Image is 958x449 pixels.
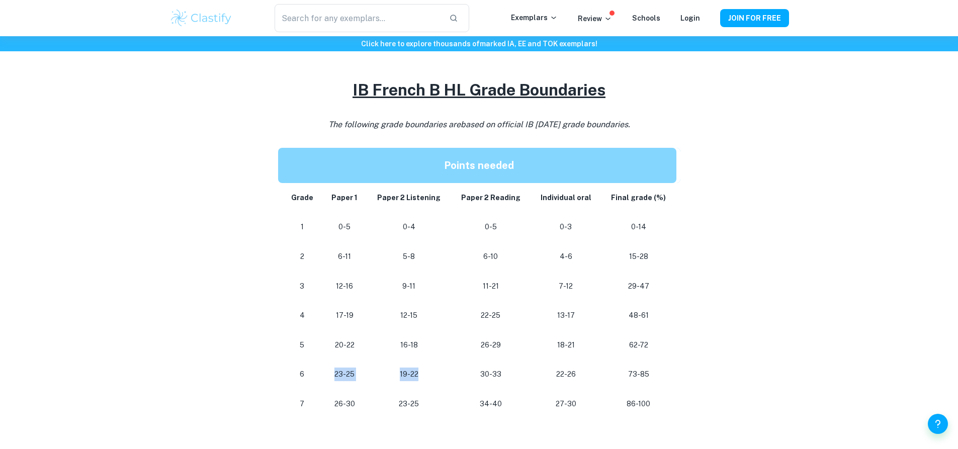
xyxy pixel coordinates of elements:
[169,8,233,28] img: Clastify logo
[459,338,522,352] p: 26-29
[290,309,315,322] p: 4
[459,220,522,234] p: 0-5
[459,280,522,293] p: 11-21
[539,397,593,411] p: 27-30
[375,309,443,322] p: 12-15
[609,280,668,293] p: 29-47
[609,220,668,234] p: 0-14
[459,309,522,322] p: 22-25
[539,309,593,322] p: 13-17
[377,194,441,202] strong: Paper 2 Listening
[459,250,522,263] p: 6-10
[375,280,443,293] p: 9-11
[578,13,612,24] p: Review
[375,338,443,352] p: 16-18
[461,194,520,202] strong: Paper 2 Reading
[539,220,593,234] p: 0-3
[291,194,313,202] strong: Grade
[609,338,668,352] p: 62-72
[539,368,593,381] p: 22-26
[330,338,359,352] p: 20-22
[290,280,315,293] p: 3
[330,220,359,234] p: 0-5
[459,397,522,411] p: 34-40
[275,4,441,32] input: Search for any exemplars...
[290,250,315,263] p: 2
[375,368,443,381] p: 19-22
[539,250,593,263] p: 4-6
[609,368,668,381] p: 73-85
[290,368,315,381] p: 6
[928,414,948,434] button: Help and Feedback
[609,309,668,322] p: 48-61
[353,80,605,99] u: IB French B HL Grade Boundaries
[290,220,315,234] p: 1
[331,194,358,202] strong: Paper 1
[290,397,315,411] p: 7
[328,120,630,129] i: The following grade boundaries are
[2,38,956,49] h6: Click here to explore thousands of marked IA, EE and TOK exemplars !
[330,309,359,322] p: 17-19
[330,368,359,381] p: 23-25
[290,338,315,352] p: 5
[459,368,522,381] p: 30-33
[632,14,660,22] a: Schools
[541,194,591,202] strong: Individual oral
[330,250,359,263] p: 6-11
[444,159,514,171] strong: Points needed
[609,250,668,263] p: 15-28
[680,14,700,22] a: Login
[539,338,593,352] p: 18-21
[330,397,359,411] p: 26-30
[720,9,789,27] button: JOIN FOR FREE
[330,280,359,293] p: 12-16
[539,280,593,293] p: 7-12
[609,397,668,411] p: 86-100
[511,12,558,23] p: Exemplars
[375,397,443,411] p: 23-25
[375,250,443,263] p: 5-8
[461,120,630,129] span: based on official IB [DATE] grade boundaries.
[611,194,666,202] strong: Final grade (%)
[375,220,443,234] p: 0-4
